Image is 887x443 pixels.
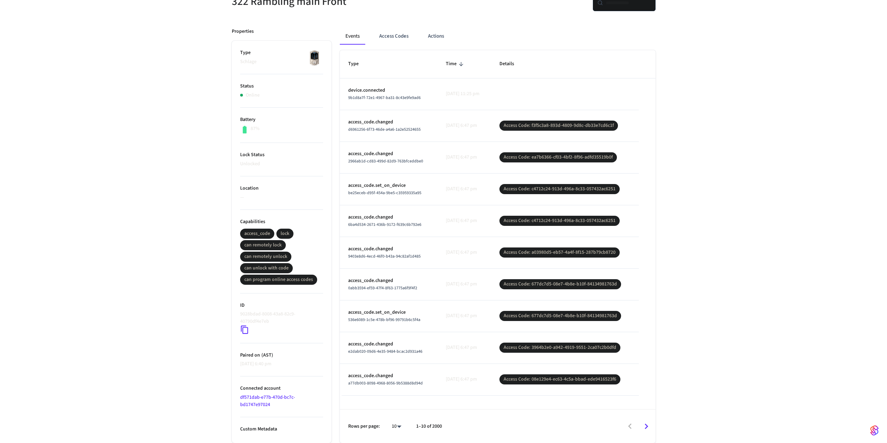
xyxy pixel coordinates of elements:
p: [DATE] 6:47 pm [446,312,483,320]
p: [DATE] 11:25 pm [446,90,483,98]
p: [DATE] 6:47 pm [446,217,483,224]
div: Access Code: f3f5c3a8-893d-4809-9d8c-db33e7cd6c1f [504,122,614,129]
p: [DATE] 6:47 pm [446,281,483,288]
a: df571dab-e77b-470d-bc7c-bd1747e97024 [240,394,295,408]
div: Access Code: 3964b2e0-a942-4919-9551-2ca07c2b0dfd [504,344,616,351]
div: 10 [388,421,405,431]
div: Access Code: ea7b6366-cf03-4bf2-8f96-adfd35519b0f [504,154,613,161]
p: 87% [251,125,260,132]
p: device.connected [348,87,429,94]
button: Access Codes [374,28,414,45]
span: d6961256-6f73-46de-a4a6-1a2e52524655 [348,127,421,132]
p: Status [240,83,323,90]
p: 1–10 of 2000 [416,423,442,430]
p: access_code.changed [348,245,429,253]
span: Time [446,59,466,69]
p: Properties [232,28,254,35]
p: [DATE] 6:47 pm [446,376,483,383]
span: Details [499,59,523,69]
div: Access Code: 08e129e4-ec63-4c5a-bbad-ede9416523f6 [504,376,616,383]
p: access_code.changed [348,150,429,158]
div: Access Code: c4712c24-913d-496a-8c33-057432ac6251 [504,217,615,224]
p: Type [240,49,323,56]
p: access_code.changed [348,341,429,348]
button: Actions [422,28,450,45]
div: lock [281,230,289,237]
p: [DATE] 6:47 pm [446,154,483,161]
p: [DATE] 6:47 pm [446,122,483,129]
p: Unlocked [240,160,323,168]
div: can program online access codes [244,276,313,283]
div: access_code [244,230,270,237]
p: [DATE] 6:47 pm [446,249,483,256]
span: 2966ab1d-cd83-499d-82d9-763bfceddbe0 [348,158,423,164]
p: Location [240,185,323,192]
p: Lock Status [240,151,323,159]
p: Schlage [240,58,323,66]
button: Events [340,28,365,45]
p: access_code.changed [348,119,429,126]
img: Schlage Sense Smart Deadbolt with Camelot Trim, Front [306,49,323,67]
div: Access Code: 677dc7d5-08e7-4b8e-b10f-84134981763d [504,312,617,320]
p: Connected account [240,385,323,392]
div: Access Code: 677dc7d5-08e7-4b8e-b10f-84134981763d [504,281,617,288]
span: 536e6089-1c5e-478b-bf96-99791b6c5f4a [348,317,420,323]
div: can remotely unlock [244,253,287,260]
p: [DATE] 6:40 pm [240,360,323,368]
img: SeamLogoGradient.69752ec5.svg [870,425,879,436]
p: Battery [240,116,323,123]
button: Go to next page [638,418,655,435]
p: ID [240,302,323,309]
div: Access Code: c4712c24-913d-496a-8c33-057432ac6251 [504,185,615,193]
span: a77db003-8098-4968-8056-9b5388d8d94d [348,380,423,386]
p: — [240,194,323,201]
p: Paired on [240,352,323,359]
p: 9028bdad-8008-43a8-82c9-40790df4e7eb [240,311,320,325]
div: can remotely lock [244,242,282,249]
span: be25eceb-d95f-454a-9be5-c35959335a95 [348,190,421,196]
p: Online [246,92,260,99]
div: can unlock with code [244,265,289,272]
p: access_code.set_on_device [348,309,429,316]
table: sticky table [340,50,656,395]
p: [DATE] 6:47 pm [446,344,483,351]
p: Rows per page: [348,423,380,430]
p: Custom Metadata [240,426,323,433]
span: Type [348,59,368,69]
span: 0abb3594-ef59-47f4-8f63-1775a6f9f4f2 [348,285,417,291]
p: access_code.changed [348,277,429,284]
div: Access Code: a03980d5-eb57-4a4f-8f15-287b79cb8720 [504,249,615,256]
p: Capabilities [240,218,323,226]
p: [DATE] 6:47 pm [446,185,483,193]
span: ( AST ) [260,352,273,359]
div: ant example [340,28,656,45]
p: access_code.changed [348,214,429,221]
span: 6ba4d534-2671-436b-9172-f639c6b792e6 [348,222,421,228]
p: access_code.set_on_device [348,182,429,189]
span: 9403e8d6-4ecd-46f0-b43a-94c82af1d485 [348,253,421,259]
span: 9b1d8a7f-72e1-4967-ba31-8c43e9fe9ad6 [348,95,421,101]
p: access_code.changed [348,372,429,380]
span: e2dab020-09d6-4e35-9484-bcac2d931a46 [348,349,422,354]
